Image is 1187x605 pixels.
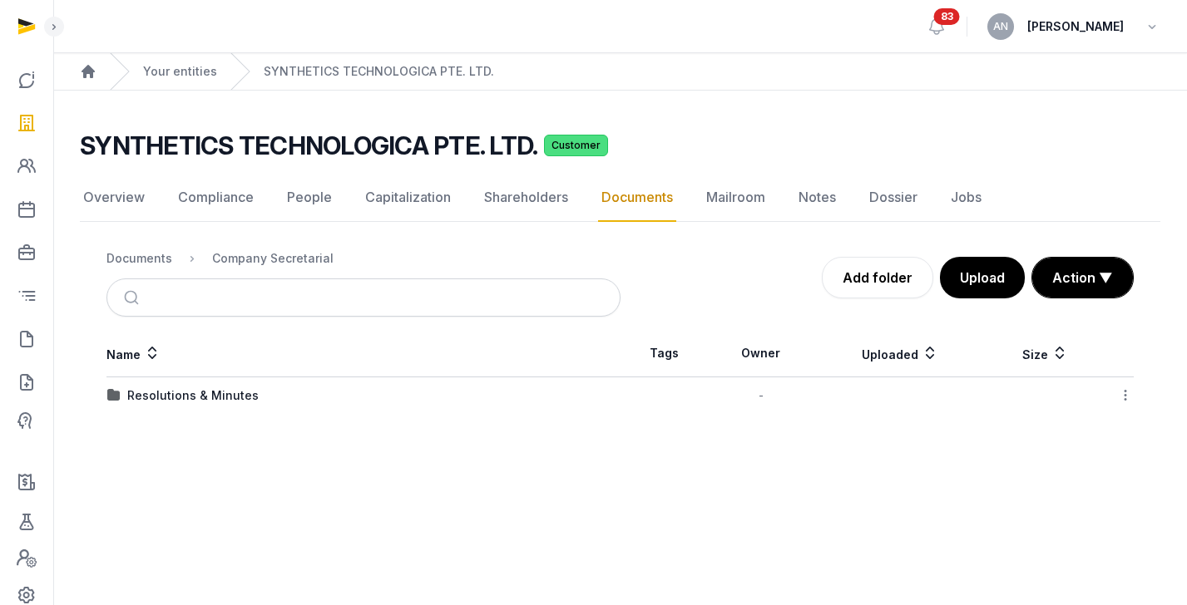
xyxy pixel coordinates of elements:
span: [PERSON_NAME] [1027,17,1124,37]
a: Overview [80,174,148,222]
div: Company Secretarial [212,250,334,267]
button: Upload [940,257,1025,298]
button: AN [987,13,1014,40]
span: 83 [934,8,960,25]
a: People [284,174,335,222]
nav: Breadcrumb [106,239,621,278]
a: Dossier [866,174,921,222]
span: Customer [544,135,608,156]
a: Documents [598,174,676,222]
th: Tags [621,330,709,377]
a: Your entities [143,63,217,80]
a: Mailroom [703,174,769,222]
th: Uploaded [814,330,987,377]
button: Submit [114,279,153,316]
th: Owner [708,330,814,377]
span: AN [993,22,1008,32]
div: Documents [106,250,172,267]
img: folder.svg [107,389,121,402]
a: Compliance [175,174,257,222]
nav: Breadcrumb [53,53,1187,91]
th: Name [106,330,621,377]
a: Shareholders [481,174,571,222]
th: Size [987,330,1104,377]
a: Add folder [822,257,933,298]
td: - [708,377,814,415]
div: Resolutions & Minutes [127,387,259,404]
a: Jobs [947,174,985,222]
a: Capitalization [362,174,454,222]
a: Notes [795,174,839,222]
h2: SYNTHETICS TECHNOLOGICA PTE. LTD. [80,130,537,160]
a: SYNTHETICS TECHNOLOGICA PTE. LTD. [264,63,494,80]
nav: Tabs [80,174,1160,222]
button: Action ▼ [1032,258,1133,298]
